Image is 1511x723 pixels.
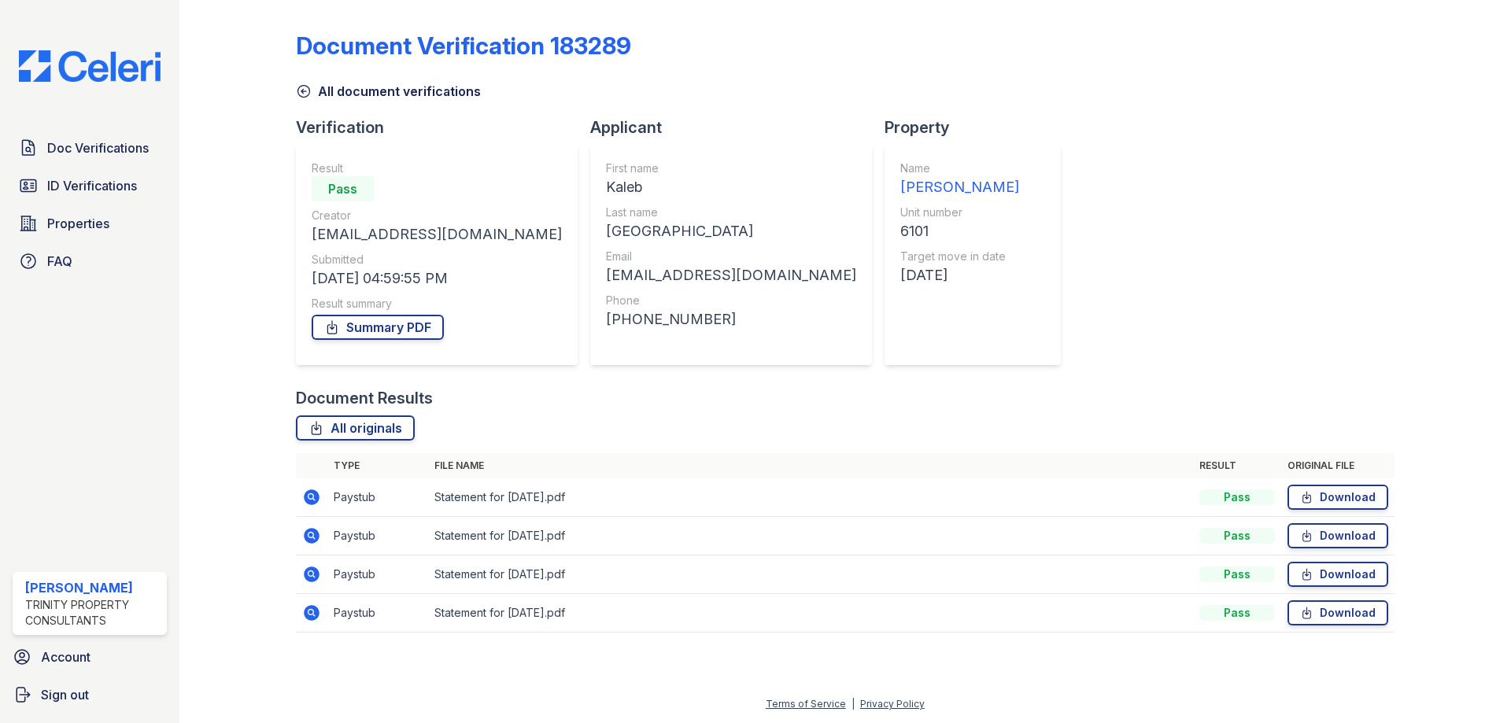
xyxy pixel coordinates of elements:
div: Applicant [590,116,885,138]
a: FAQ [13,245,167,277]
td: Paystub [327,478,428,517]
div: [EMAIL_ADDRESS][DOMAIN_NAME] [606,264,856,286]
a: Sign out [6,679,173,710]
span: Sign out [41,685,89,704]
a: Privacy Policy [860,698,925,710]
div: [DATE] [900,264,1019,286]
a: Name [PERSON_NAME] [900,160,1019,198]
div: Target move in date [900,249,1019,264]
div: Email [606,249,856,264]
th: File name [428,453,1193,478]
td: Statement for [DATE].pdf [428,594,1193,633]
img: CE_Logo_Blue-a8612792a0a2168367f1c8372b55b34899dd931a85d93a1a3d3e32e68fde9ad4.png [6,50,173,82]
td: Statement for [DATE].pdf [428,517,1193,555]
div: Pass [312,176,375,201]
div: Phone [606,293,856,308]
a: Download [1287,523,1388,548]
a: All originals [296,415,415,441]
div: | [852,698,855,710]
div: Pass [1199,605,1275,621]
span: FAQ [47,252,72,271]
a: Download [1287,485,1388,510]
div: Pass [1199,528,1275,544]
div: Submitted [312,252,562,267]
a: All document verifications [296,82,481,101]
div: Document Results [296,387,433,409]
div: Document Verification 183289 [296,31,631,60]
a: Summary PDF [312,315,444,340]
div: Pass [1199,566,1275,582]
td: Statement for [DATE].pdf [428,478,1193,517]
th: Result [1193,453,1281,478]
div: Result summary [312,296,562,312]
div: Unit number [900,205,1019,220]
div: Name [900,160,1019,176]
div: Property [885,116,1073,138]
a: Properties [13,208,167,239]
div: [GEOGRAPHIC_DATA] [606,220,856,242]
td: Statement for [DATE].pdf [428,555,1193,594]
td: Paystub [327,555,428,594]
div: [PHONE_NUMBER] [606,308,856,330]
a: Doc Verifications [13,132,167,164]
th: Type [327,453,428,478]
a: Download [1287,562,1388,587]
div: 6101 [900,220,1019,242]
span: Doc Verifications [47,138,149,157]
span: Properties [47,214,109,233]
div: Kaleb [606,176,856,198]
div: Verification [296,116,590,138]
div: [EMAIL_ADDRESS][DOMAIN_NAME] [312,223,562,245]
th: Original file [1281,453,1395,478]
div: Last name [606,205,856,220]
div: Pass [1199,489,1275,505]
a: Download [1287,600,1388,625]
div: [PERSON_NAME] [25,578,161,597]
td: Paystub [327,517,428,555]
div: [PERSON_NAME] [900,176,1019,198]
div: Trinity Property Consultants [25,597,161,629]
a: Account [6,641,173,673]
a: Terms of Service [766,698,846,710]
td: Paystub [327,594,428,633]
div: Creator [312,208,562,223]
div: [DATE] 04:59:55 PM [312,267,562,290]
div: First name [606,160,856,176]
span: Account [41,647,91,666]
div: Result [312,160,562,176]
span: ID Verifications [47,176,137,195]
a: ID Verifications [13,170,167,201]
